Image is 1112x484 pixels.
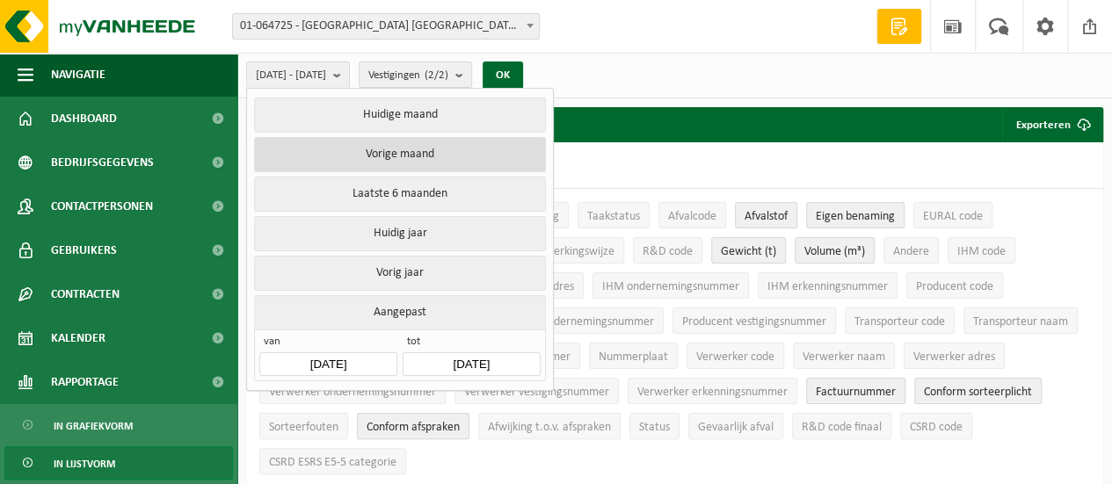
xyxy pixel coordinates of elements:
button: TaakstatusTaakstatus: Activate to sort [578,202,650,228]
button: Volume (m³)Volume (m³): Activate to sort [795,237,875,264]
span: Verwerker code [696,350,774,364]
button: [DATE] - [DATE] [246,61,350,88]
span: CSRD code [910,421,963,434]
span: Volume (m³) [804,245,865,258]
button: SorteerfoutenSorteerfouten: Activate to sort [259,413,348,439]
button: Huidig jaar [254,216,545,251]
span: Sorteerfouten [269,421,338,434]
button: CSRD codeCSRD code: Activate to sort [900,413,972,439]
button: CSRD ESRS E5-5 categorieCSRD ESRS E5-5 categorie: Activate to sort [259,448,406,474]
span: Andere [893,245,929,258]
span: Afwijking t.o.v. afspraken [488,421,611,434]
span: Dashboard [51,97,117,141]
span: Producent ondernemingsnummer [488,315,654,329]
span: R&D code [643,245,693,258]
span: Kalender [51,316,105,360]
button: Exporteren [1002,107,1101,142]
span: Transporteur code [854,315,945,329]
span: IHM code [957,245,1006,258]
button: Vorig jaar [254,256,545,291]
span: In grafiekvorm [54,409,133,443]
span: Gewicht (t) [721,245,776,258]
button: Laatste 6 maanden [254,177,545,212]
button: AndereAndere: Activate to sort [883,237,939,264]
span: tot [403,335,540,352]
button: EURAL codeEURAL code: Activate to sort [913,202,992,228]
span: van [259,335,396,352]
span: Factuurnummer [816,386,896,399]
span: Contracten [51,272,120,316]
button: Verwerker ondernemingsnummerVerwerker ondernemingsnummer: Activate to sort [259,378,446,404]
button: Verwerker codeVerwerker code: Activate to sort [687,343,784,369]
button: Gevaarlijk afval : Activate to sort [688,413,783,439]
button: Producent vestigingsnummerProducent vestigingsnummer: Activate to sort [672,307,836,334]
span: Conform sorteerplicht [924,386,1032,399]
button: R&D codeR&amp;D code: Activate to sort [633,237,702,264]
button: Aangepast [254,295,545,329]
span: In lijstvorm [54,447,115,480]
button: Transporteur naamTransporteur naam: Activate to sort [963,307,1078,334]
span: 01-064725 - BURG VINEGAR BELGIUM NV - STRIJTEM [232,13,540,40]
button: Vorige maand [254,137,545,172]
button: FactuurnummerFactuurnummer: Activate to sort [806,378,905,404]
button: Vestigingen(2/2) [359,61,472,88]
span: [DATE] - [DATE] [256,62,326,89]
button: Verwerker vestigingsnummerVerwerker vestigingsnummer: Activate to sort [454,378,619,404]
button: R&D code finaalR&amp;D code finaal: Activate to sort [792,413,891,439]
button: IHM codeIHM code: Activate to sort [948,237,1015,264]
span: Verwerker vestigingsnummer [464,386,609,399]
span: 01-064725 - BURG VINEGAR BELGIUM NV - STRIJTEM [233,14,539,39]
button: AfvalcodeAfvalcode: Activate to sort [658,202,726,228]
span: Eigen benaming [816,210,895,223]
span: Rapportage [51,360,119,404]
span: Afvalstof [745,210,788,223]
span: Producent code [916,280,993,293]
span: Taakstatus [587,210,640,223]
button: OK [483,61,523,90]
button: Gewicht (t)Gewicht (t): Activate to sort [711,237,786,264]
button: AfvalstofAfvalstof: Activate to sort [735,202,797,228]
span: EURAL code [923,210,983,223]
span: Vestigingen [368,62,448,89]
span: R&D code finaal [802,421,882,434]
button: StatusStatus: Activate to sort [629,413,680,439]
span: Verwerker adres [913,350,995,364]
span: Navigatie [51,53,105,97]
a: In lijstvorm [4,446,233,480]
span: IHM erkenningsnummer [767,280,888,293]
button: Conform afspraken : Activate to sort [357,413,469,439]
button: Afwijking t.o.v. afsprakenAfwijking t.o.v. afspraken: Activate to sort [478,413,621,439]
button: Verwerker adresVerwerker adres: Activate to sort [904,343,1005,369]
span: Gebruikers [51,228,117,272]
span: Verwerker erkenningsnummer [637,386,788,399]
span: Verwerker naam [803,350,885,364]
span: Bedrijfsgegevens [51,141,154,184]
span: Verwerker ondernemingsnummer [269,386,436,399]
span: Contactpersonen [51,184,153,228]
button: IHM erkenningsnummerIHM erkenningsnummer: Activate to sort [758,272,898,299]
button: Verwerker erkenningsnummerVerwerker erkenningsnummer: Activate to sort [628,378,797,404]
span: Conform afspraken [367,421,460,434]
span: Verwerkingswijze [528,245,614,258]
span: IHM ondernemingsnummer [602,280,739,293]
a: In grafiekvorm [4,408,233,442]
span: CSRD ESRS E5-5 categorie [269,456,396,469]
button: Eigen benamingEigen benaming: Activate to sort [806,202,905,228]
button: Producent codeProducent code: Activate to sort [906,272,1003,299]
button: Conform sorteerplicht : Activate to sort [914,378,1042,404]
button: VerwerkingswijzeVerwerkingswijze: Activate to sort [519,237,624,264]
span: Gevaarlijk afval [698,421,774,434]
button: Huidige maand [254,98,545,133]
span: Producent vestigingsnummer [682,315,826,329]
button: NummerplaatNummerplaat: Activate to sort [589,343,678,369]
span: Afvalcode [668,210,716,223]
span: Status [639,421,670,434]
button: Producent ondernemingsnummerProducent ondernemingsnummer: Activate to sort [478,307,664,334]
button: Transporteur codeTransporteur code: Activate to sort [845,307,955,334]
span: Nummerplaat [599,350,668,364]
count: (2/2) [425,69,448,81]
span: Transporteur naam [973,315,1068,329]
button: Verwerker naamVerwerker naam: Activate to sort [793,343,895,369]
button: IHM ondernemingsnummerIHM ondernemingsnummer: Activate to sort [592,272,749,299]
